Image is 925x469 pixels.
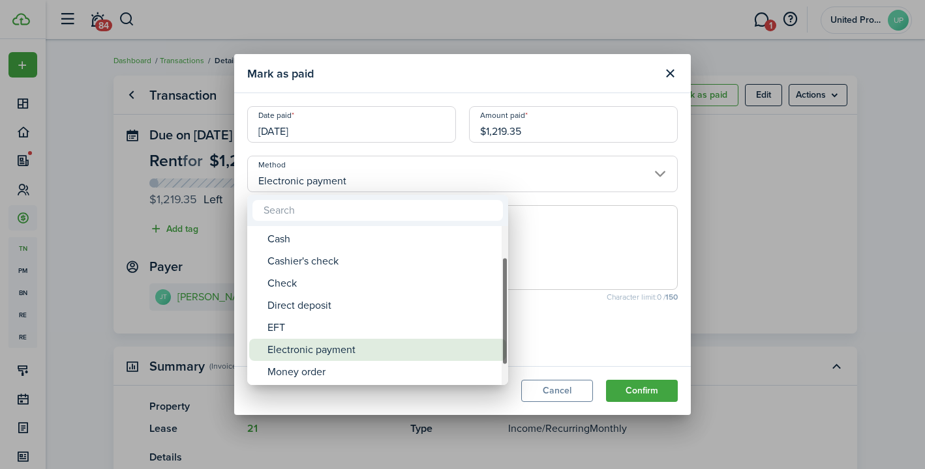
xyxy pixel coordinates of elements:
[267,272,498,294] div: Check
[267,228,498,250] div: Cash
[267,361,498,383] div: Money order
[267,339,498,361] div: Electronic payment
[252,200,503,221] input: Search
[267,317,498,339] div: EFT
[247,226,508,385] mbsc-wheel: Method
[267,250,498,272] div: Cashier's check
[267,294,498,317] div: Direct deposit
